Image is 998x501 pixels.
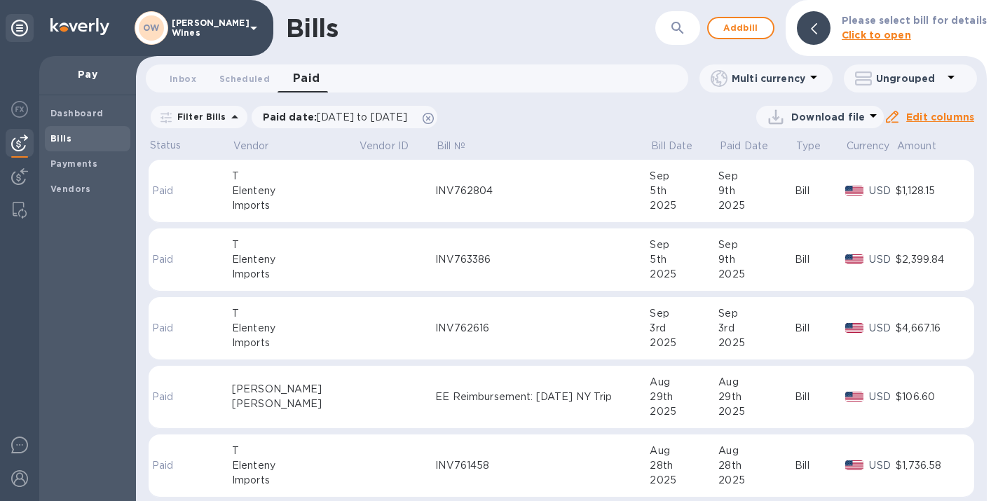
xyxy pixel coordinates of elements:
[896,321,962,336] div: $4,667.16
[435,458,650,473] div: INV761458
[232,444,358,458] div: T
[650,473,718,488] div: 2025
[152,184,182,198] p: Paid
[650,198,718,213] div: 2025
[50,108,104,118] b: Dashboard
[650,321,718,336] div: 3rd
[720,139,768,153] p: Paid Date
[796,139,840,153] span: Type
[896,252,962,267] div: $2,399.84
[897,139,936,153] p: Amount
[233,139,287,153] span: Vendor
[906,111,974,123] u: Edit columns
[718,321,795,336] div: 3rd
[232,252,358,267] div: Elenteny
[796,139,821,153] p: Type
[650,444,718,458] div: Aug
[152,390,182,404] p: Paid
[650,375,718,390] div: Aug
[6,14,34,42] div: Unpin categories
[718,375,795,390] div: Aug
[718,238,795,252] div: Sep
[847,139,890,153] p: Currency
[720,20,762,36] span: Add bill
[286,13,338,43] h1: Bills
[172,111,226,123] p: Filter Bills
[845,186,864,195] img: USD
[795,458,845,473] div: Bill
[845,323,864,333] img: USD
[232,458,358,473] div: Elenteny
[718,306,795,321] div: Sep
[232,473,358,488] div: Imports
[718,458,795,473] div: 28th
[219,71,270,86] span: Scheduled
[842,29,911,41] b: Click to open
[896,184,962,198] div: $1,128.15
[232,238,358,252] div: T
[232,267,358,282] div: Imports
[707,17,774,39] button: Addbill
[650,336,718,350] div: 2025
[232,184,358,198] div: Elenteny
[795,184,845,198] div: Bill
[437,139,484,153] span: Bill №
[650,238,718,252] div: Sep
[718,336,795,350] div: 2025
[152,321,182,336] p: Paid
[845,254,864,264] img: USD
[232,397,358,411] div: [PERSON_NAME]
[50,158,97,169] b: Payments
[317,111,407,123] span: [DATE] to [DATE]
[650,458,718,473] div: 28th
[650,169,718,184] div: Sep
[232,198,358,213] div: Imports
[50,67,125,81] p: Pay
[650,306,718,321] div: Sep
[650,267,718,282] div: 2025
[435,184,650,198] div: INV762804
[263,110,415,124] p: Paid date :
[252,106,438,128] div: Paid date:[DATE] to [DATE]
[650,252,718,267] div: 5th
[651,139,711,153] span: Bill Date
[360,139,409,153] p: Vendor ID
[435,390,650,404] div: EE Reimbursement: [DATE] NY Trip
[896,458,962,473] div: $1,736.58
[718,252,795,267] div: 9th
[897,139,955,153] span: Amount
[650,404,718,419] div: 2025
[869,184,896,198] p: USD
[437,139,465,153] p: Bill №
[791,110,865,124] p: Download file
[718,473,795,488] div: 2025
[143,22,160,33] b: OW
[50,18,109,35] img: Logo
[718,404,795,419] div: 2025
[152,458,182,473] p: Paid
[718,169,795,184] div: Sep
[150,138,185,153] p: Status
[869,390,896,404] p: USD
[232,306,358,321] div: T
[720,139,786,153] span: Paid Date
[795,321,845,336] div: Bill
[50,133,71,144] b: Bills
[876,71,943,85] p: Ungrouped
[795,390,845,404] div: Bill
[232,382,358,397] div: [PERSON_NAME]
[845,392,864,402] img: USD
[435,321,650,336] div: INV762616
[50,184,91,194] b: Vendors
[172,18,242,38] p: [PERSON_NAME] Wines
[232,169,358,184] div: T
[650,390,718,404] div: 29th
[718,184,795,198] div: 9th
[293,69,320,88] span: Paid
[869,458,896,473] p: USD
[896,390,962,404] div: $106.60
[718,390,795,404] div: 29th
[845,460,864,470] img: USD
[650,184,718,198] div: 5th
